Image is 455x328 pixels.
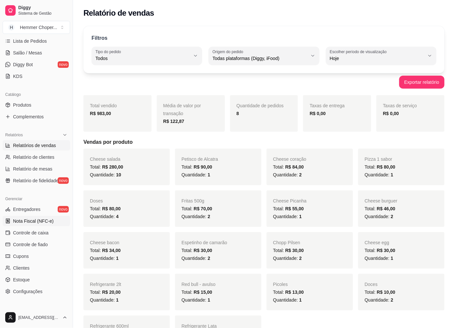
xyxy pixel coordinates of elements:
span: 1 [208,172,210,177]
strong: R$ 983,00 [90,111,111,116]
a: Relatório de clientes [3,152,70,162]
span: 2 [208,256,210,261]
span: 1 [116,297,119,303]
span: Total: [273,164,304,170]
span: Total: [365,248,395,253]
a: Nota Fiscal (NFC-e) [3,216,70,226]
span: Controle de caixa [13,230,49,236]
span: R$ 84,00 [285,164,304,170]
span: Total: [273,206,304,211]
span: Taxas de serviço [383,103,417,108]
div: Hemmer Choper ... [20,24,57,31]
span: Configurações [13,288,42,295]
a: DiggySistema de Gestão [3,3,70,18]
span: Total: [182,290,212,295]
button: Origem do pedidoTodas plataformas (Diggy, iFood) [209,47,319,65]
span: 10 [116,172,121,177]
span: Espetinho de camarão [182,240,227,245]
span: Picoles [273,282,288,287]
span: R$ 13,00 [285,290,304,295]
span: 2 [208,214,210,219]
span: 1 [391,256,393,261]
span: Nota Fiscal (NFC-e) [13,218,53,224]
h5: Vendas por produto [83,138,445,146]
span: Hoje [330,55,425,62]
span: 2 [391,214,393,219]
a: Relatório de fidelidadenovo [3,175,70,186]
span: Todas plataformas (Diggy, iFood) [213,55,307,62]
span: Lista de Pedidos [13,38,47,44]
a: Controle de fiado [3,239,70,250]
span: Cupons [13,253,29,260]
span: Cheese bacon [90,240,119,245]
label: Tipo do pedido [95,49,123,54]
span: Quantidade: [182,297,210,303]
span: Doces [365,282,378,287]
span: Quantidade: [182,214,210,219]
span: 2 [299,256,302,261]
strong: R$ 122,87 [163,119,184,124]
span: Chopp Pilsen [273,240,300,245]
span: Estoque [13,276,30,283]
span: Entregadores [13,206,40,213]
button: [EMAIL_ADDRESS][DOMAIN_NAME] [3,310,70,325]
span: Salão / Mesas [13,50,42,56]
span: 1 [116,256,119,261]
span: Total: [182,164,212,170]
span: Média de valor por transação [163,103,201,116]
a: Complementos [3,112,70,122]
span: Fritas 500g [182,198,204,203]
span: Total: [365,206,395,211]
span: Quantidade: [182,172,210,177]
span: H [8,24,15,31]
span: 1 [299,214,302,219]
span: Cheese egg [365,240,389,245]
span: 2 [299,172,302,177]
span: Quantidade: [273,172,302,177]
a: Relatórios de vendas [3,140,70,151]
button: Tipo do pedidoTodos [92,47,202,65]
span: Total: [90,290,121,295]
h2: Relatório de vendas [83,8,154,18]
span: Total vendido [90,103,117,108]
span: R$ 280,00 [102,164,123,170]
span: Cheese Picanha [273,198,307,203]
a: Salão / Mesas [3,48,70,58]
span: Doses [90,198,103,203]
span: Relatório de mesas [13,166,52,172]
span: Total: [365,290,395,295]
div: Gerenciar [3,194,70,204]
label: Escolher período de visualização [330,49,389,54]
p: Filtros [92,34,108,42]
strong: R$ 0,00 [383,111,399,116]
span: Total: [365,164,395,170]
span: R$ 10,00 [377,290,395,295]
span: Total: [182,248,212,253]
span: Total: [90,248,121,253]
span: R$ 80,00 [377,164,395,170]
span: Todos [95,55,190,62]
span: Quantidade: [182,256,210,261]
a: Controle de caixa [3,228,70,238]
a: Clientes [3,263,70,273]
span: R$ 34,00 [102,248,121,253]
span: Relatórios de vendas [13,142,56,149]
span: Quantidade: [273,256,302,261]
span: R$ 30,00 [377,248,395,253]
button: Exportar relatório [399,76,445,89]
span: Petisco de Alcatra [182,157,218,162]
span: Cheese burguer [365,198,397,203]
span: Quantidade: [365,256,393,261]
span: R$ 30,00 [194,248,212,253]
span: Quantidade: [90,297,119,303]
strong: 8 [237,111,239,116]
span: Total: [273,248,304,253]
span: 1 [208,297,210,303]
span: Total: [273,290,304,295]
span: Quantidade: [273,297,302,303]
span: Produtos [13,102,31,108]
span: Taxas de entrega [310,103,345,108]
span: Relatório de fidelidade [13,177,58,184]
span: R$ 90,00 [194,164,212,170]
a: Estoque [3,275,70,285]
